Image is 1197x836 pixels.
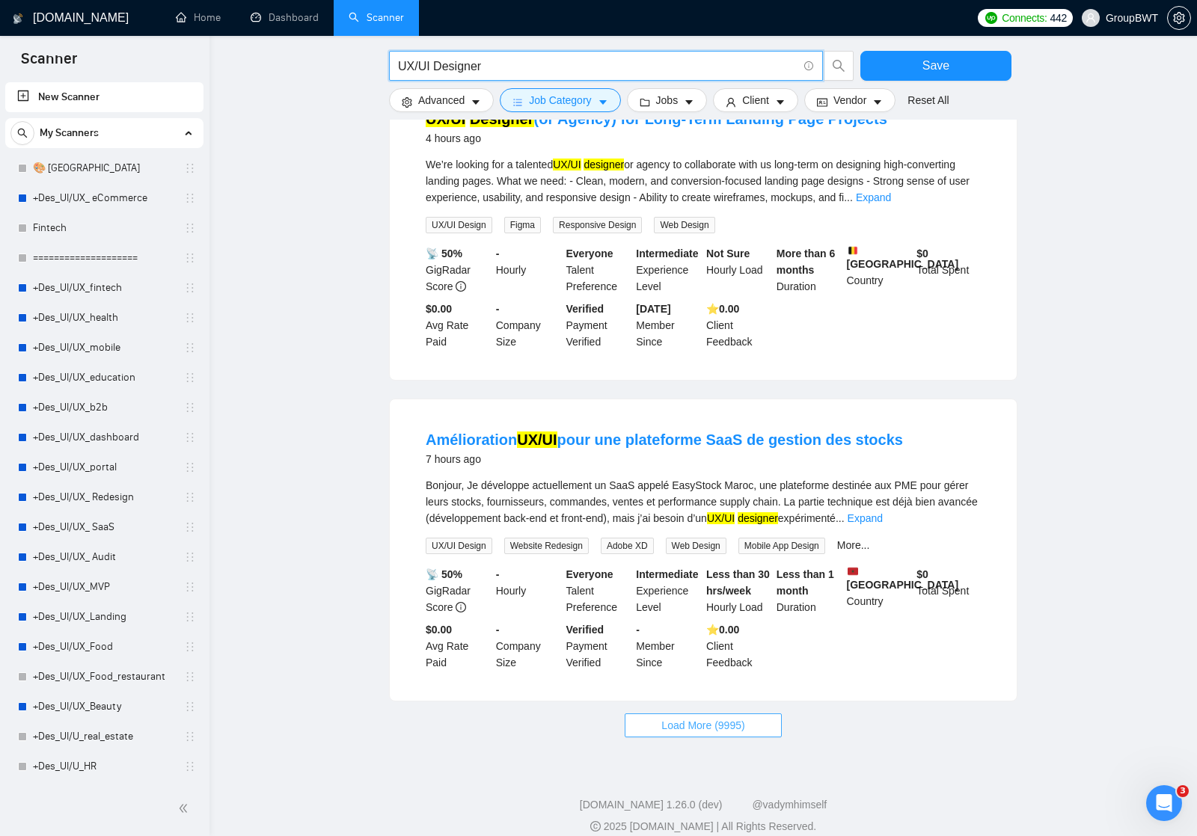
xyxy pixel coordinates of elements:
[553,159,581,170] mark: UX/UI
[184,342,196,354] span: holder
[423,566,493,615] div: GigRadar Score
[774,566,844,615] div: Duration
[517,431,557,448] mark: UX/UI
[706,568,770,597] b: Less than 30 hrs/week
[636,568,698,580] b: Intermediate
[913,566,984,615] div: Total Spent
[1167,6,1191,30] button: setting
[738,538,825,554] span: Mobile App Design
[553,217,642,233] span: Responsive Design
[33,393,175,422] a: +Des_UI/UX_b2b
[916,568,928,580] b: $ 0
[656,92,679,108] span: Jobs
[184,760,196,772] span: holder
[703,566,774,615] div: Hourly Load
[450,6,478,34] button: Свернуть окно
[40,118,99,148] span: My Scanners
[726,96,736,108] span: user
[640,96,650,108] span: folder
[176,11,221,24] a: homeHome
[426,248,462,259] b: 📡 50%
[913,245,984,295] div: Total Spent
[493,621,563,671] div: Company Size
[184,521,196,533] span: holder
[184,431,196,443] span: holder
[13,7,23,31] img: logo
[703,245,774,295] div: Hourly Load
[33,213,175,243] a: Fintech
[824,59,853,73] span: search
[496,248,500,259] b: -
[496,624,500,636] b: -
[504,217,541,233] span: Figma
[563,621,634,671] div: Payment Verified
[184,192,196,204] span: holder
[706,248,750,259] b: Not Sure
[872,96,883,108] span: caret-down
[1086,13,1096,23] span: user
[184,402,196,414] span: holder
[184,222,196,234] span: holder
[833,92,866,108] span: Vendor
[426,431,903,448] a: AméliorationUX/UIpour une plateforme SaaS de gestion des stocks
[33,692,175,722] a: +Des_UI/UX_Beauty
[916,248,928,259] b: $ 0
[426,156,981,206] div: We’re looking for a talented or agency to collaborate with us long-term on designing high-convert...
[402,96,412,108] span: setting
[456,602,466,612] span: info-circle
[1002,10,1047,26] span: Connects:
[471,96,481,108] span: caret-down
[33,333,175,363] a: +Des_UI/UX_mobile
[625,713,781,737] button: Load More (9995)
[661,717,744,734] span: Load More (9995)
[33,303,175,333] a: +Des_UI/UX_health
[777,568,834,597] b: Less than 1 month
[426,538,492,554] span: UX/UI Design
[184,611,196,623] span: holder
[598,96,608,108] span: caret-down
[184,461,196,473] span: holder
[844,245,914,295] div: Country
[426,624,452,636] b: $0.00
[844,191,853,203] span: ...
[636,624,640,636] b: -
[426,568,462,580] b: 📡 50%
[5,82,203,112] li: New Scanner
[907,92,949,108] a: Reset All
[493,301,563,350] div: Company Size
[844,566,914,615] div: Country
[184,641,196,653] span: holder
[804,88,896,112] button: idcardVendorcaret-down
[856,191,891,203] a: Expand
[804,61,814,71] span: info-circle
[33,752,175,781] a: +Des_UI/U_HR
[426,129,887,147] div: 4 hours ago
[389,88,494,112] button: settingAdvancedcaret-down
[33,722,175,752] a: +Des_UI/U_real_estate
[633,566,703,615] div: Experience Level
[184,252,196,264] span: holder
[566,568,613,580] b: Everyone
[10,121,34,145] button: search
[627,88,708,112] button: folderJobscaret-down
[1146,785,1182,821] iframe: Intercom live chat
[500,88,620,112] button: barsJob Categorycaret-down
[566,624,604,636] b: Verified
[33,452,175,482] a: +Des_UI/UX_portal
[426,303,452,315] b: $0.00
[493,245,563,295] div: Hourly
[184,701,196,713] span: holder
[563,245,634,295] div: Talent Preference
[601,538,654,554] span: Adobe XD
[836,512,845,524] span: ...
[777,248,836,276] b: More than 6 months
[33,243,175,273] a: ====================
[423,621,493,671] div: Avg Rate Paid
[817,96,827,108] span: idcard
[33,512,175,542] a: +Des_UI/UX_ SaaS
[33,542,175,572] a: +Des_UI/UX_ Audit
[221,819,1185,835] div: 2025 [DOMAIN_NAME] | All Rights Reserved.
[848,512,883,524] a: Expand
[580,799,723,811] a: [DOMAIN_NAME] 1.26.0 (dev)
[837,539,870,551] a: More...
